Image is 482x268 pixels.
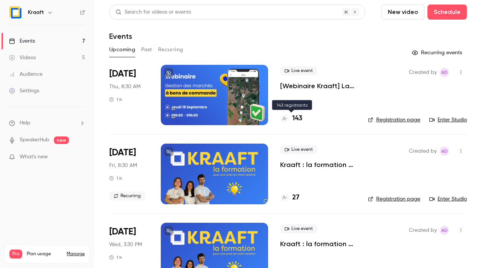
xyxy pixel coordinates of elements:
[109,96,122,103] div: 1 h
[440,147,449,156] span: Alice de Guyenro
[409,68,437,77] span: Created by
[440,68,449,77] span: Alice de Guyenro
[109,44,135,56] button: Upcoming
[109,65,149,125] div: Sep 18 Thu, 8:30 AM (Europe/Paris)
[67,251,85,257] a: Manage
[109,191,145,201] span: Recurring
[54,136,69,144] span: new
[20,153,48,161] span: What's new
[141,44,152,56] button: Past
[109,147,136,159] span: [DATE]
[280,224,317,233] span: Live event
[158,44,183,56] button: Recurring
[280,113,302,124] a: 143
[9,70,43,78] div: Audience
[280,145,317,154] span: Live event
[20,119,31,127] span: Help
[441,68,448,77] span: Ad
[368,116,420,124] a: Registration page
[76,154,85,161] iframe: Noticeable Trigger
[9,250,22,259] span: Pro
[441,226,448,235] span: Ad
[109,226,136,238] span: [DATE]
[116,8,191,16] div: Search for videos or events
[9,119,85,127] li: help-dropdown-opener
[109,175,122,181] div: 1 h
[368,195,420,203] a: Registration page
[9,37,35,45] div: Events
[292,113,302,124] h4: 143
[109,32,132,41] h1: Events
[409,226,437,235] span: Created by
[9,6,21,18] img: Kraaft
[280,160,356,169] a: Kraaft : la formation 💪
[28,9,44,16] h6: Kraaft
[280,239,356,248] a: Kraaft : la formation 💪
[20,136,49,144] a: SpeakerHub
[280,193,299,203] a: 27
[440,226,449,235] span: Alice de Guyenro
[109,83,140,90] span: Thu, 8:30 AM
[109,68,136,80] span: [DATE]
[9,54,36,61] div: Videos
[280,81,356,90] a: [Webinaire Kraaft] La gestion des marchés à bons de commande et des petites interventions
[109,162,137,169] span: Fri, 8:30 AM
[381,5,424,20] button: New video
[441,147,448,156] span: Ad
[9,87,39,95] div: Settings
[109,144,149,204] div: Sep 19 Fri, 8:30 AM (Europe/Paris)
[280,66,317,75] span: Live event
[409,47,467,59] button: Recurring events
[109,241,142,248] span: Wed, 3:30 PM
[409,147,437,156] span: Created by
[27,251,62,257] span: Plan usage
[292,193,299,203] h4: 27
[109,254,122,260] div: 1 h
[429,195,467,203] a: Enter Studio
[429,116,467,124] a: Enter Studio
[427,5,467,20] button: Schedule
